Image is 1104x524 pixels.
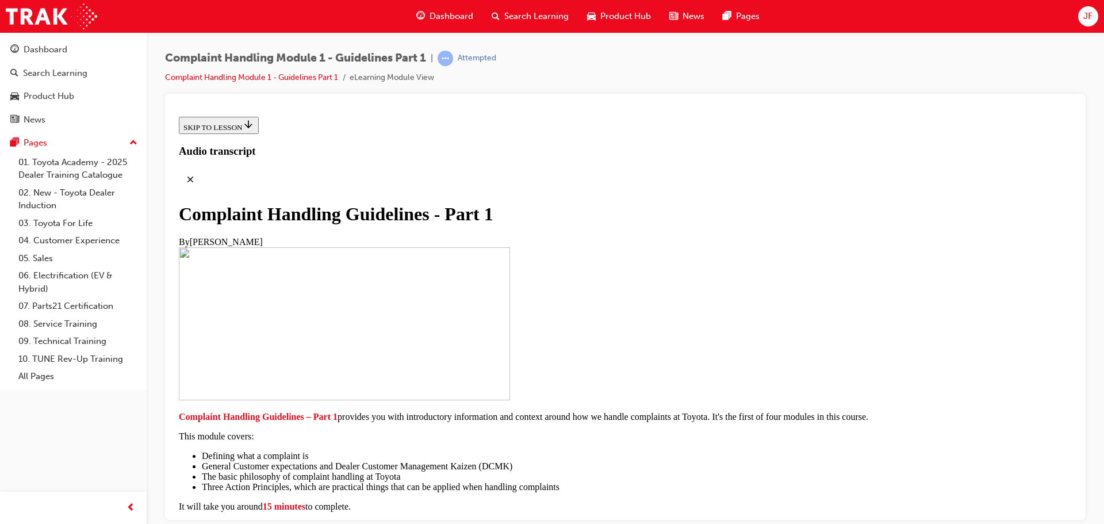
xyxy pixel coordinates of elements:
button: DashboardSearch LearningProduct HubNews [5,37,142,132]
span: guage-icon [10,45,19,55]
a: Product Hub [5,86,142,107]
a: 10. TUNE Rev-Up Training [14,350,142,368]
a: Dashboard [5,39,142,60]
span: [PERSON_NAME] [16,125,89,135]
li: Three Action Principles, which are practical things that can be applied when handling complaints [28,370,898,380]
span: Search Learning [504,10,569,23]
span: car-icon [10,91,19,102]
button: Pages [5,132,142,154]
a: 01. Toyota Academy - 2025 Dealer Training Catalogue [14,154,142,184]
a: search-iconSearch Learning [482,5,578,28]
span: guage-icon [416,9,425,24]
li: General Customer expectations and Dealer Customer Management Kaizen (DCMK) [28,349,898,359]
span: Complaint Handling Guidelines – Part 1 [5,300,163,309]
span: news-icon [669,9,678,24]
li: The basic philosophy of complaint handling at Toyota [28,359,898,370]
span: up-icon [129,136,137,151]
div: Dashboard [24,43,67,56]
span: 15 minutes [89,389,131,399]
span: JF [1083,10,1092,23]
span: car-icon [587,9,596,24]
span: search-icon [492,9,500,24]
a: 05. Sales [14,250,142,267]
a: pages-iconPages [714,5,769,28]
p: This module covers: [5,319,898,330]
span: Pages [736,10,760,23]
a: 03. Toyota For Life [14,215,142,232]
a: 09. Technical Training [14,332,142,350]
li: Defining what a complaint is [28,339,898,349]
span: Dashboard [430,10,473,23]
a: 06. Electrification (EV & Hybrid) [14,267,142,297]
span: learningRecordVerb_ATTEMPT-icon [438,51,453,66]
a: 07. Parts21 Certification [14,297,142,315]
li: eLearning Module View [350,71,434,85]
span: search-icon [10,68,18,79]
p: provides you with introductory information and context around how we handle complaints at Toyota.... [5,300,898,310]
div: Pages [24,136,47,150]
a: 02. New - Toyota Dealer Induction [14,184,142,215]
span: News [683,10,704,23]
a: guage-iconDashboard [407,5,482,28]
div: Product Hub [24,90,74,103]
a: All Pages [14,368,142,385]
span: pages-icon [723,9,731,24]
button: SKIP TO LESSON [5,5,85,22]
a: Search Learning [5,63,142,84]
div: Complaint Handling Guidelines - Part 1 [5,91,898,113]
button: JF [1078,6,1098,26]
h3: Audio transcript [5,33,898,45]
div: Attempted [458,53,496,64]
span: news-icon [10,115,19,125]
span: pages-icon [10,138,19,148]
a: Complaint Handling Module 1 - Guidelines Part 1 [165,72,338,82]
img: Trak [6,3,97,29]
button: Close audio transcript panel [5,56,28,79]
span: Product Hub [600,10,651,23]
div: News [24,113,45,127]
a: News [5,109,142,131]
a: 08. Service Training [14,315,142,333]
a: car-iconProduct Hub [578,5,660,28]
span: Complaint Handling Module 1 - Guidelines Part 1 [165,52,426,65]
a: news-iconNews [660,5,714,28]
span: By [5,125,16,135]
p: It will take you around to complete. [5,389,898,400]
span: SKIP TO LESSON [9,11,80,20]
span: | [431,52,433,65]
a: 04. Customer Experience [14,232,142,250]
span: prev-icon [126,501,135,515]
div: Search Learning [23,67,87,80]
